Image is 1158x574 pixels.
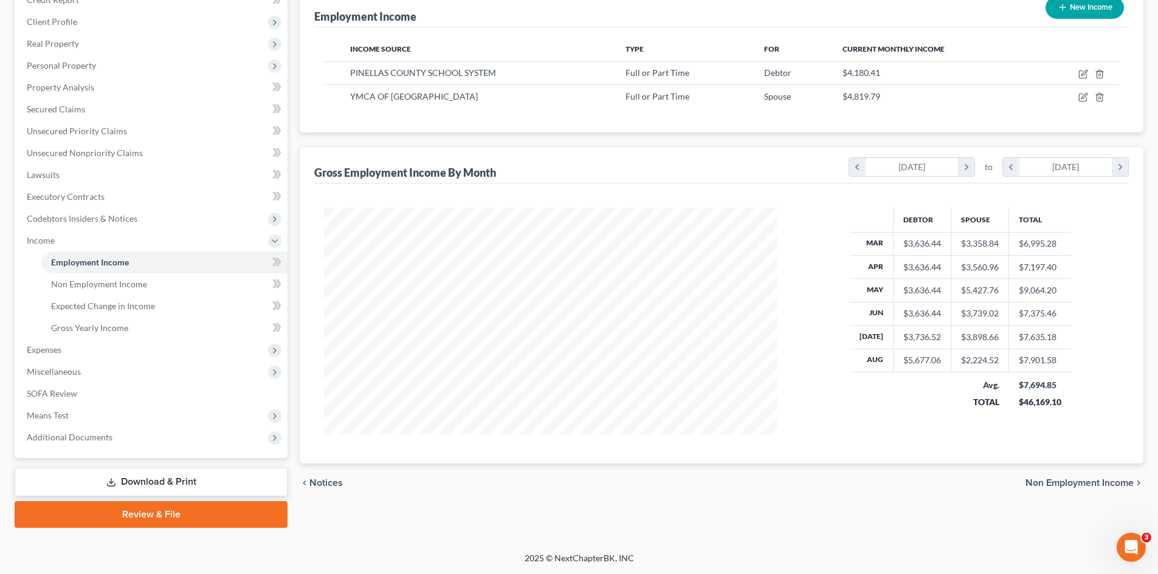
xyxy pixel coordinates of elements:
div: Employment Income [314,9,416,24]
div: $3,636.44 [903,261,941,273]
span: Full or Part Time [626,67,689,78]
div: $3,739.02 [961,307,999,319]
a: SOFA Review [17,383,288,405]
span: Spouse [764,91,791,101]
span: Expenses [27,344,61,355]
div: Close [213,5,235,27]
button: Emoji picker [19,398,29,408]
span: 3 [1142,533,1151,542]
button: Upload attachment [58,398,67,408]
td: $7,197.40 [1009,255,1071,278]
p: Active 3h ago [59,15,113,27]
th: Spouse [951,208,1009,232]
button: Send a message… [209,393,228,412]
span: PINELLAS COUNTY SCHOOL SYSTEM [350,67,496,78]
span: Miscellaneous [27,366,81,377]
th: Jun [850,302,894,325]
div: [DATE] [1019,158,1112,176]
span: YMCA OF [GEOGRAPHIC_DATA] [350,91,478,101]
td: $7,375.46 [1009,302,1071,325]
a: Employment Income [41,251,288,273]
span: Gross Yearly Income [51,323,128,333]
td: $9,064.20 [1009,279,1071,302]
span: Expected Change in Income [51,301,155,311]
span: Type [626,44,644,53]
div: $7,694.85 [1019,379,1061,391]
span: Full or Part Time [626,91,689,101]
div: $3,636.44 [903,284,941,296]
td: $7,635.18 [1009,326,1071,349]
i: chevron_left [1003,158,1019,176]
div: $5,677.06 [903,354,941,366]
a: Non Employment Income [41,273,288,295]
textarea: Message… [10,372,233,393]
span: SOFA Review [27,388,77,398]
button: Gif picker [38,398,48,408]
a: Gross Yearly Income [41,317,288,339]
th: Apr [850,255,894,278]
span: Additional Documents [27,432,112,442]
div: $5,427.76 [961,284,999,296]
button: Non Employment Income chevron_right [1025,478,1143,488]
td: $7,901.58 [1009,349,1071,372]
button: go back [8,5,31,28]
i: chevron_left [300,478,309,488]
span: Current Monthly Income [843,44,945,53]
span: Means Test [27,410,69,420]
div: $46,169.10 [1019,396,1061,408]
div: $3,898.66 [961,331,999,343]
div: $3,736.52 [903,331,941,343]
th: Total [1009,208,1071,232]
span: Debtor [764,67,791,78]
div: $2,224.52 [961,354,999,366]
span: Personal Property [27,60,96,70]
img: Profile image for Katie [35,7,54,26]
div: $3,636.44 [903,237,941,250]
span: Unsecured Nonpriority Claims [27,148,143,158]
span: $4,180.41 [843,67,880,78]
i: chevron_left [849,158,866,176]
div: $3,560.96 [961,261,999,273]
div: 2025 © NextChapterBK, INC [233,552,926,574]
i: chevron_right [958,158,974,176]
span: Real Property [27,38,79,49]
div: $3,358.84 [961,237,999,250]
div: The court has added a new Credit Counseling Field that we need to update upon filing. Please remo... [19,132,190,216]
span: Non Employment Income [51,279,147,289]
b: 🚨ATTN: [GEOGRAPHIC_DATA] of [US_STATE] [19,103,173,125]
button: Start recording [77,398,87,408]
a: Property Analysis [17,77,288,98]
div: [PERSON_NAME] • 21h ago [19,225,120,233]
div: $3,636.44 [903,307,941,319]
th: [DATE] [850,326,894,349]
i: chevron_right [1112,158,1128,176]
div: TOTAL [961,396,999,408]
iframe: Intercom live chat [1117,533,1146,562]
th: Mar [850,232,894,255]
span: Non Employment Income [1025,478,1134,488]
div: [DATE] [866,158,959,176]
a: Executory Contracts [17,186,288,208]
span: Executory Contracts [27,191,105,202]
a: Download & Print [15,468,288,496]
div: Katie says… [10,95,233,250]
div: 🚨ATTN: [GEOGRAPHIC_DATA] of [US_STATE]The court has added a new Credit Counseling Field that we n... [10,95,199,223]
th: Debtor [894,208,951,232]
i: chevron_right [1134,478,1143,488]
span: Property Analysis [27,82,94,92]
span: Lawsuits [27,169,60,180]
a: Unsecured Priority Claims [17,120,288,142]
td: $6,995.28 [1009,232,1071,255]
a: Expected Change in Income [41,295,288,317]
button: Home [190,5,213,28]
a: Review & File [15,501,288,528]
a: Secured Claims [17,98,288,120]
span: $4,819.79 [843,91,880,101]
button: chevron_left Notices [300,478,343,488]
a: Lawsuits [17,164,288,186]
span: Codebtors Insiders & Notices [27,213,137,224]
span: Secured Claims [27,104,85,114]
span: Employment Income [51,257,129,267]
h1: [PERSON_NAME] [59,6,138,15]
span: Unsecured Priority Claims [27,126,127,136]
